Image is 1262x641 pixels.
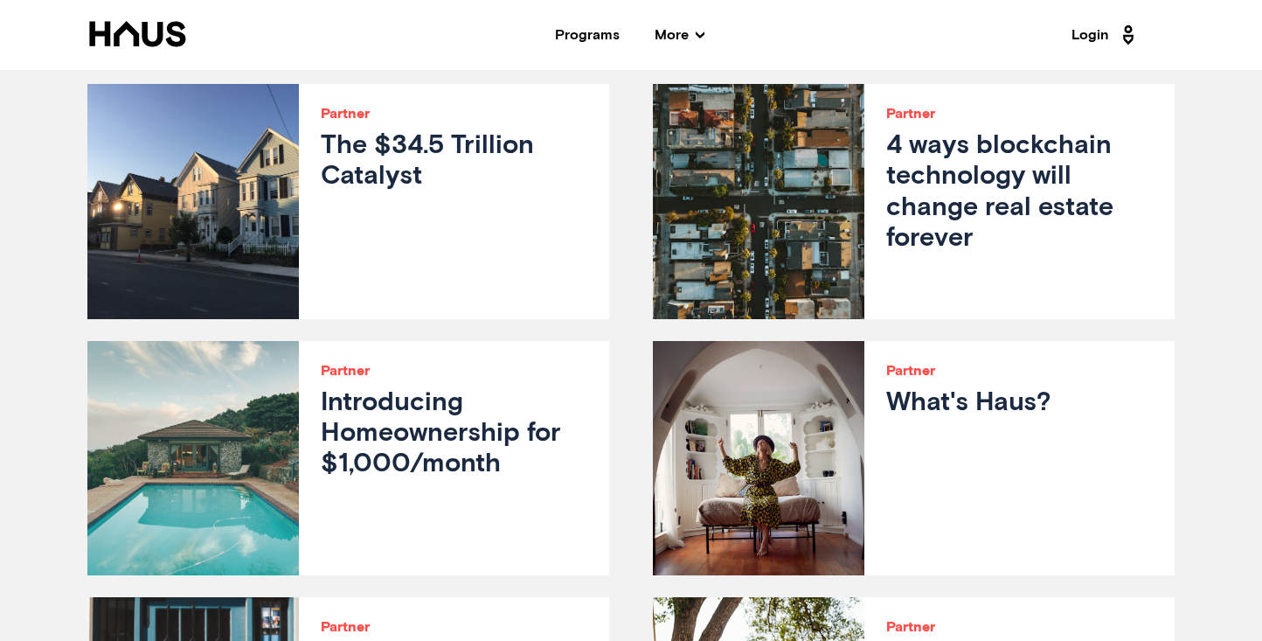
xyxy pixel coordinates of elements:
h3: The $34.5 Trillion Catalyst [321,131,587,192]
a: Partner4 ways blockchain technology will change real estate forever [653,84,1175,319]
p: Partner [321,363,587,380]
a: PartnerWhat's Haus? [653,341,1175,576]
p: Partner [886,363,1153,380]
p: Partner [321,619,587,636]
h3: 4 ways blockchain technology will change real estate forever [886,131,1153,254]
span: More [655,28,704,42]
a: Programs [555,28,620,42]
p: Partner [886,106,1153,122]
p: Partner [321,106,587,122]
h3: What's Haus? [886,388,1153,419]
h3: Introducing Homeownership for $1,000/month [321,388,587,481]
p: Partner [886,619,1153,636]
a: Login [1071,21,1140,49]
a: PartnerIntroducing Homeownership for $1,000/month [87,341,609,576]
a: PartnerThe $34.5 Trillion Catalyst [87,84,609,319]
